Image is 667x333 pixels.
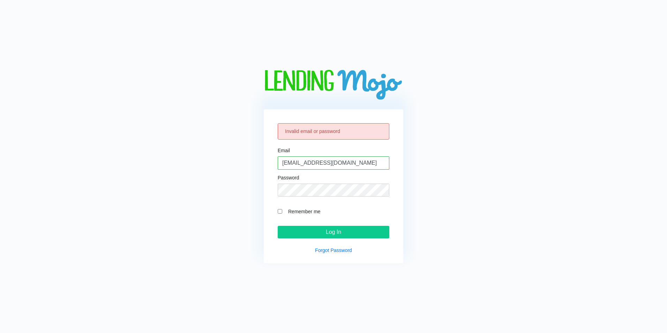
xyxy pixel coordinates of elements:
label: Password [278,175,299,180]
label: Remember me [285,207,389,215]
a: Forgot Password [315,247,352,253]
div: Invalid email or password [278,123,389,140]
input: Log In [278,226,389,238]
img: logo-big.png [264,70,403,101]
label: Email [278,148,290,153]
